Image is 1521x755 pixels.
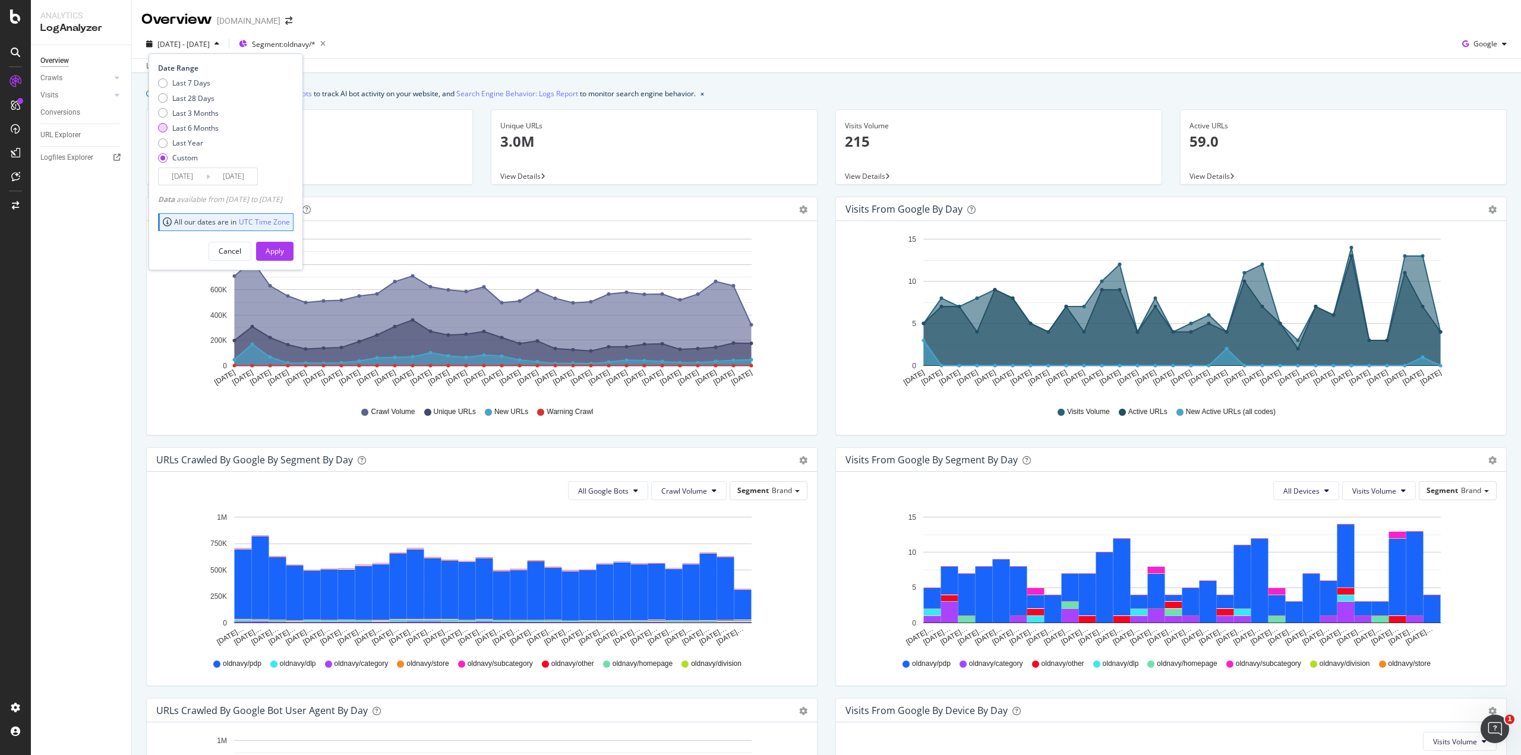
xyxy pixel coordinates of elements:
span: Segment [737,485,769,495]
span: oldnavy/homepage [1157,659,1217,669]
span: oldnavy/dlp [1103,659,1139,669]
span: oldnavy/division [691,659,741,669]
div: A chart. [845,510,1492,647]
p: 215 [845,131,1153,151]
text: 15 [908,235,917,244]
text: [DATE] [569,368,593,387]
text: [DATE] [355,368,379,387]
div: Custom [172,153,198,163]
text: [DATE] [266,368,290,387]
span: Crawl Volume [661,486,707,496]
span: oldnavy/other [1042,659,1084,669]
text: [DATE] [1348,368,1371,387]
text: [DATE] [534,368,557,387]
text: [DATE] [1401,368,1425,387]
span: New Active URLs (all codes) [1186,407,1276,417]
text: [DATE] [337,368,361,387]
text: [DATE] [1276,368,1300,387]
div: Conversions [40,106,80,119]
svg: A chart. [156,510,803,647]
span: Warning Crawl [547,407,593,417]
span: [DATE] - [DATE] [157,39,210,49]
div: Last update [146,61,211,71]
text: [DATE] [920,368,943,387]
text: [DATE] [516,368,539,387]
div: Apply [266,246,284,256]
text: [DATE] [480,368,504,387]
text: [DATE] [427,368,450,387]
a: Crawls [40,72,111,84]
text: 600K [210,286,227,294]
div: Cancel [219,246,241,256]
text: [DATE] [409,368,433,387]
text: [DATE] [391,368,415,387]
text: [DATE] [213,368,236,387]
text: 400K [210,311,227,320]
text: 500K [210,566,227,574]
span: oldnavy/other [551,659,594,669]
p: 3.0M [500,131,808,151]
text: 250K [210,592,227,601]
span: View Details [1189,171,1230,181]
span: oldnavy/pdp [912,659,951,669]
button: Visits Volume [1342,481,1416,500]
div: gear [799,707,807,715]
span: oldnavy/pdp [223,659,261,669]
text: [DATE] [1383,368,1407,387]
text: [DATE] [1330,368,1353,387]
text: [DATE] [902,368,926,387]
text: 200K [210,336,227,345]
text: [DATE] [444,368,468,387]
text: [DATE] [623,368,646,387]
span: Active URLs [1128,407,1167,417]
text: [DATE] [712,368,736,387]
div: gear [1488,707,1497,715]
div: Visits from Google By Segment By Day [845,454,1018,466]
text: [DATE] [1044,368,1068,387]
text: 0 [223,362,227,370]
text: [DATE] [587,368,611,387]
text: 0 [223,619,227,627]
div: Last 28 Days [158,93,219,103]
text: [DATE] [551,368,575,387]
text: [DATE] [605,368,629,387]
div: Visits From Google By Device By Day [845,705,1008,716]
div: info banner [146,87,1507,100]
span: Brand [772,485,792,495]
a: Conversions [40,106,123,119]
span: View Details [845,171,885,181]
text: 1M [217,513,227,522]
text: 5 [912,320,916,328]
iframe: Intercom live chat [1481,715,1509,743]
button: All Devices [1273,481,1339,500]
text: [DATE] [955,368,979,387]
text: [DATE] [1205,368,1229,387]
a: Search Engine Behavior: Logs Report [456,87,578,100]
span: New URLs [494,407,528,417]
div: URLs Crawled by Google By Segment By Day [156,454,353,466]
div: LogAnalyzer [40,21,122,35]
svg: A chart. [156,230,803,396]
div: Last 28 Days [172,93,214,103]
input: Start Date [159,168,206,185]
text: [DATE] [284,368,308,387]
text: 10 [908,277,917,286]
svg: A chart. [845,230,1492,396]
div: Last 7 Days [158,78,219,88]
a: UTC Time Zone [239,217,290,227]
button: All Google Bots [568,481,648,500]
text: [DATE] [1116,368,1140,387]
text: [DATE] [231,368,254,387]
span: oldnavy/store [1389,659,1431,669]
text: [DATE] [1134,368,1157,387]
div: [DOMAIN_NAME] [217,15,280,27]
text: [DATE] [373,368,397,387]
span: Unique URLs [434,407,476,417]
span: Segment: oldnavy/* [252,39,315,49]
a: Visits [40,89,111,102]
span: oldnavy/subcategory [1236,659,1301,669]
div: Visits [40,89,58,102]
button: Segment:oldnavy/* [234,34,330,53]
